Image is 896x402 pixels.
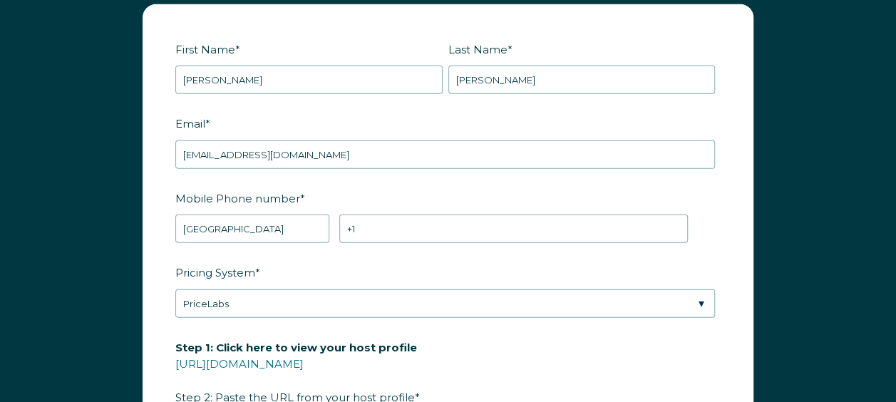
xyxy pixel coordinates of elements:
[175,336,417,359] span: Step 1: Click here to view your host profile
[175,357,304,371] a: [URL][DOMAIN_NAME]
[175,262,255,284] span: Pricing System
[448,38,508,61] span: Last Name
[175,113,205,135] span: Email
[175,38,235,61] span: First Name
[175,187,300,210] span: Mobile Phone number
